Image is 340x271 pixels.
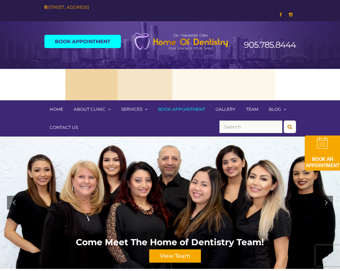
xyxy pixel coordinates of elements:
a: Services [116,100,153,118]
div: Come Meet The Home of Dentistry Team! [76,240,264,244]
img: Medspa-Banner-Virtual-Consultation-2-1.gif [65,69,275,100]
div: [STREET_ADDRESS] [44,3,296,11]
a: Home [44,100,68,118]
a: Gallery [210,100,241,118]
img: book-an-appointment-hod-gld.png [305,135,340,171]
a: Book Appointment [153,100,210,118]
a: Contact Us [44,118,83,137]
a: Team [241,100,263,118]
a: 905.785.8444 [244,40,296,50]
a: About Clinic [68,100,116,118]
a: Book Appointment [44,35,121,48]
div: View Team [149,249,201,263]
a: Blog [263,100,291,118]
input: Search [219,121,282,133]
img: Home of Dentistry [132,32,231,50]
